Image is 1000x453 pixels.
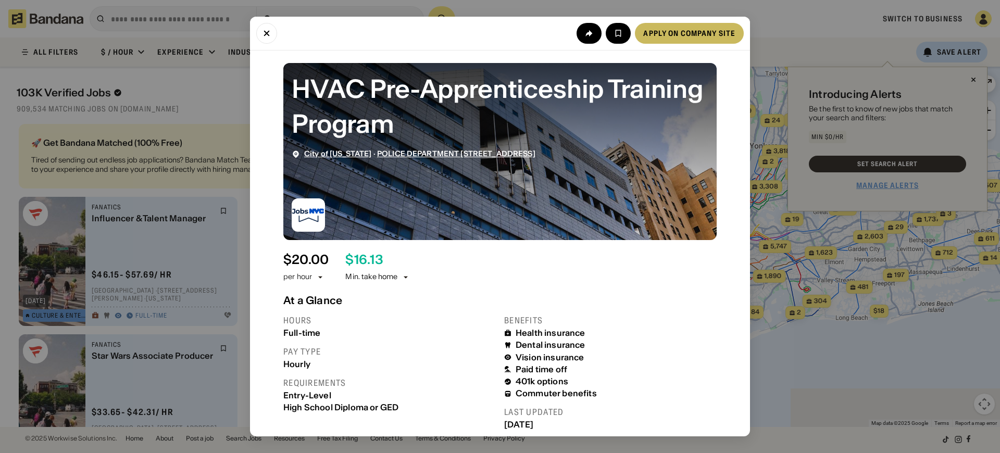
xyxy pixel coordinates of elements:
span: POLICE DEPARTMENT [STREET_ADDRESS] [377,149,535,158]
div: Apply on company site [643,30,735,37]
div: Commuter benefits [516,388,597,398]
div: $ 16.13 [345,253,383,268]
div: Full-time [283,328,496,338]
div: Min. take home [345,272,410,282]
div: [DATE] [504,420,717,430]
div: HVAC Pre-Apprenticeship Training Program [292,71,708,141]
div: Benefits [504,315,717,326]
button: Close [256,23,277,44]
div: Entry-Level [283,391,496,400]
div: Requirements [283,378,496,388]
div: per hour [283,272,312,282]
div: Last updated [504,407,717,418]
div: · [304,149,535,158]
div: High School Diploma or GED [283,402,496,412]
div: Health insurance [516,328,585,338]
span: City of [US_STATE] [304,149,372,158]
div: $ 20.00 [283,253,329,268]
div: At a Glance [283,294,717,307]
div: Hours [283,315,496,326]
div: Dental insurance [516,340,585,350]
div: Paid time off [516,364,567,374]
div: Hourly [283,359,496,369]
div: Vision insurance [516,353,584,362]
img: City of New York logo [292,198,325,232]
div: 401k options [516,376,568,386]
div: Pay type [283,346,496,357]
